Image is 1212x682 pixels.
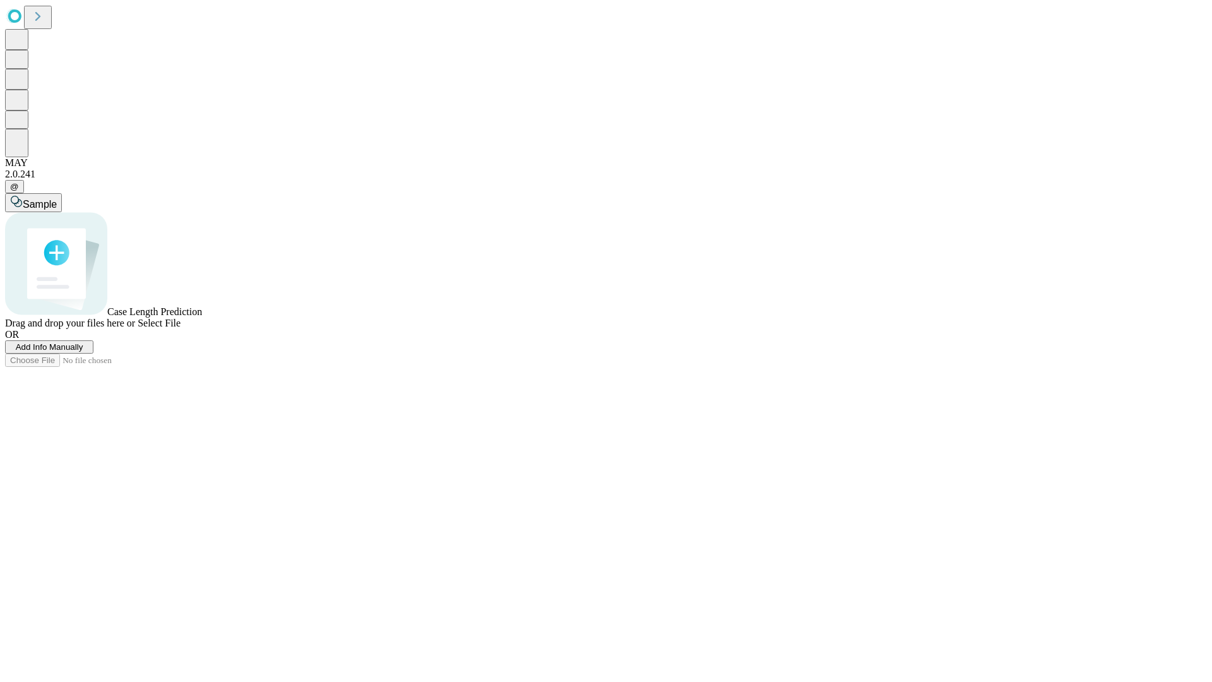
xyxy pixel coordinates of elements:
button: @ [5,180,24,193]
button: Add Info Manually [5,340,93,354]
span: Select File [138,318,181,328]
div: 2.0.241 [5,169,1207,180]
span: @ [10,182,19,191]
span: Sample [23,199,57,210]
span: OR [5,329,19,340]
span: Case Length Prediction [107,306,202,317]
span: Drag and drop your files here or [5,318,135,328]
div: MAY [5,157,1207,169]
span: Add Info Manually [16,342,83,352]
button: Sample [5,193,62,212]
